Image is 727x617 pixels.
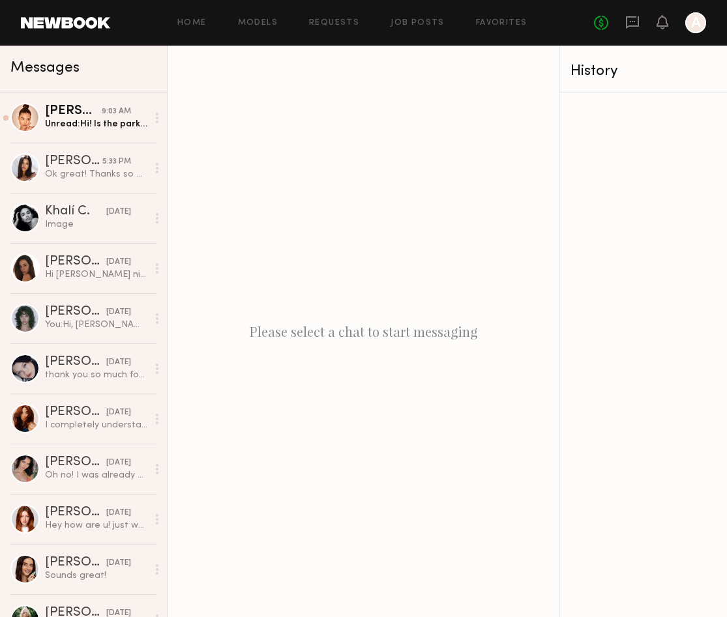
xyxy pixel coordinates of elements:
[106,557,131,569] div: [DATE]
[45,506,106,519] div: [PERSON_NAME]
[106,356,131,369] div: [DATE]
[106,507,131,519] div: [DATE]
[45,569,147,582] div: Sounds great!
[391,19,445,27] a: Job Posts
[45,319,147,331] div: You: Hi, [PERSON_NAME]! It's [PERSON_NAME], Executive Producer at [PERSON_NAME][GEOGRAPHIC_DATA];...
[45,268,147,281] div: Hi [PERSON_NAME] nice to E meet you!unfortunately I am unable to take any jobs in the [GEOGRAPHIC...
[45,406,106,419] div: [PERSON_NAME]
[45,469,147,481] div: Oh no! I was already asleep and didn’t see the message! Yes, please reach out for the next one! H...
[45,105,102,118] div: [PERSON_NAME]
[10,61,80,76] span: Messages
[45,556,106,569] div: [PERSON_NAME]
[106,206,131,218] div: [DATE]
[45,369,147,381] div: thank you so much for clearing things up, really appreciate it [PERSON_NAME]. Have a great day
[45,155,102,168] div: [PERSON_NAME]
[45,306,106,319] div: [PERSON_NAME]
[571,64,717,79] div: History
[106,256,131,268] div: [DATE]
[45,419,147,431] div: I completely understand- atm it doesn’t make sense for me but hopefully in the future we can make...
[45,205,106,218] div: Khalí C.
[45,456,106,469] div: [PERSON_NAME]
[168,46,559,617] div: Please select a chat to start messaging
[45,356,106,369] div: [PERSON_NAME]
[102,106,131,118] div: 9:03 AM
[45,118,147,130] div: Unread: Hi! Is the parking in front safe it says no because street sweeping till 10am but I can’t...
[476,19,527,27] a: Favorites
[106,306,131,319] div: [DATE]
[45,218,147,231] div: Image
[45,168,147,180] div: Ok great! Thanks so much!
[45,519,147,532] div: Hey how are u! just wanted to reach out and share that I am now an influencer agent at Bounty LA ...
[106,457,131,469] div: [DATE]
[309,19,359,27] a: Requests
[685,12,706,33] a: A
[102,156,131,168] div: 5:33 PM
[177,19,207,27] a: Home
[238,19,278,27] a: Models
[45,255,106,268] div: [PERSON_NAME]
[106,407,131,419] div: [DATE]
